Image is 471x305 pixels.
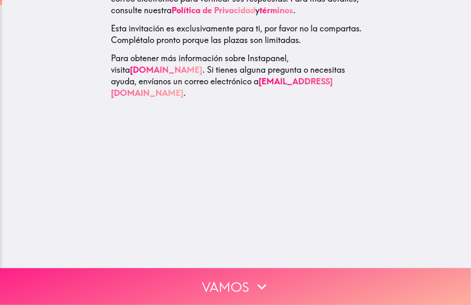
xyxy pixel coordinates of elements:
a: [DOMAIN_NAME] [130,64,203,75]
a: Política de Privacidad [172,5,256,15]
p: Esta invitación es exclusivamente para ti, por favor no la compartas. Complétalo pronto porque la... [111,23,362,46]
a: [EMAIL_ADDRESS][DOMAIN_NAME] [111,76,333,98]
p: Para obtener más información sobre Instapanel, visita . Si tienes alguna pregunta o necesitas ayu... [111,52,362,99]
a: términos [260,5,294,15]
